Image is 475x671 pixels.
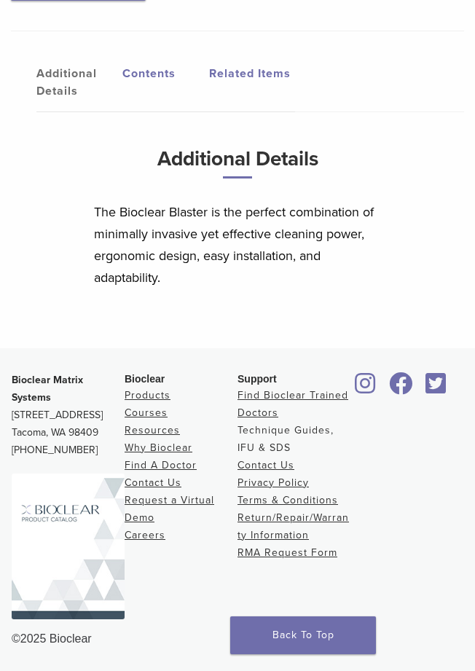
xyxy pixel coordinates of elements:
[125,476,181,489] a: Contact Us
[125,459,197,471] a: Find A Doctor
[125,442,192,454] a: Why Bioclear
[237,476,309,489] a: Privacy Policy
[12,630,463,648] div: ©2025 Bioclear
[36,53,122,111] a: Additional Details
[94,201,382,289] p: The Bioclear Blaster is the perfect combination of minimally invasive yet effective cleaning powe...
[125,424,180,436] a: Resources
[12,374,83,404] strong: Bioclear Matrix Systems
[12,372,125,459] p: [STREET_ADDRESS] Tacoma, WA 98409 [PHONE_NUMBER]
[237,546,337,559] a: RMA Request Form
[237,459,294,471] a: Contact Us
[237,494,338,506] a: Terms & Conditions
[22,141,453,190] h3: Additional Details
[125,407,168,419] a: Courses
[12,474,125,620] img: Bioclear
[420,381,451,396] a: Bioclear
[237,373,277,385] span: Support
[125,529,165,541] a: Careers
[122,53,208,94] a: Contents
[237,511,349,541] a: Return/Repair/Warranty Information
[237,389,348,419] a: Find Bioclear Trained Doctors
[125,494,214,524] a: Request a Virtual Demo
[209,53,295,94] a: Related Items
[237,424,334,454] a: Technique Guides, IFU & SDS
[125,389,170,401] a: Products
[125,373,165,385] span: Bioclear
[230,616,376,654] a: Back To Top
[384,381,417,396] a: Bioclear
[350,381,381,396] a: Bioclear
